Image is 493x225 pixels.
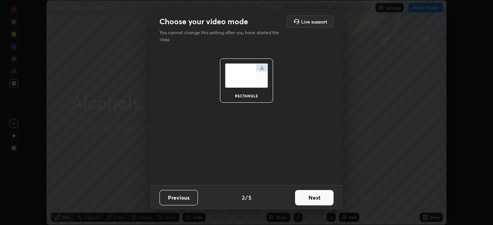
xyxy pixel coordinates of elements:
[301,19,327,24] h5: Live support
[159,190,198,205] button: Previous
[159,29,284,43] p: You cannot change this setting after you have started the class
[231,94,262,98] div: rectangle
[225,63,268,88] img: normalScreenIcon.ae25ed63.svg
[242,193,245,202] h4: 2
[159,17,248,27] h2: Choose your video mode
[295,190,334,205] button: Next
[248,193,252,202] h4: 5
[245,193,248,202] h4: /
